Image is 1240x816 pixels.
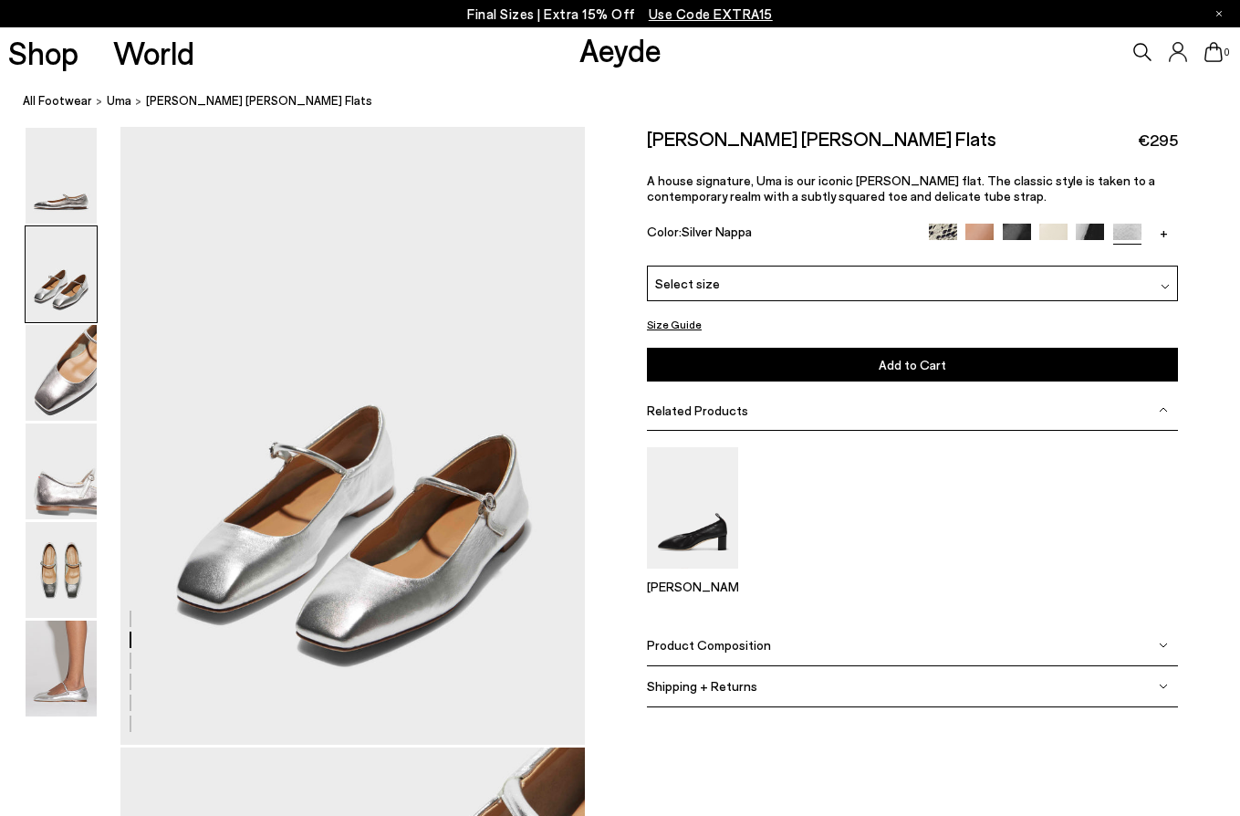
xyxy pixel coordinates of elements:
div: Color: [647,224,912,245]
span: Shipping + Returns [647,678,757,694]
img: Uma Mary-Jane Flats - Image 5 [26,522,97,618]
img: svg%3E [1161,282,1170,291]
button: Add to Cart [647,348,1178,382]
span: Add to Cart [879,357,946,372]
a: All Footwear [23,91,92,110]
img: Uma Mary-Jane Flats - Image 3 [26,325,97,421]
a: Uma [107,91,131,110]
img: svg%3E [1159,641,1168,650]
a: Shop [8,37,78,68]
a: 0 [1204,42,1223,62]
button: Size Guide [647,313,702,336]
a: Aeyde [579,30,662,68]
img: Uma Mary-Jane Flats - Image 4 [26,424,97,519]
span: [PERSON_NAME] [PERSON_NAME] Flats [146,91,372,110]
span: Product Composition [647,637,771,653]
p: [PERSON_NAME] [647,579,738,594]
p: A house signature, Uma is our iconic [PERSON_NAME] flat. The classic style is taken to a contempo... [647,173,1178,204]
a: + [1150,224,1178,240]
img: Uma Mary-Jane Flats - Image 1 [26,128,97,224]
nav: breadcrumb [23,77,1240,127]
img: Uma Mary-Jane Flats - Image 2 [26,226,97,322]
span: 0 [1223,47,1232,58]
a: Narissa Ruched Pumps [PERSON_NAME] [647,556,738,594]
span: Related Products [647,403,748,418]
span: Silver Nappa [682,224,752,239]
img: Narissa Ruched Pumps [647,447,738,569]
p: Final Sizes | Extra 15% Off [467,3,773,26]
h2: [PERSON_NAME] [PERSON_NAME] Flats [647,127,996,150]
img: svg%3E [1159,405,1168,414]
span: Uma [107,93,131,108]
span: Navigate to /collections/ss25-final-sizes [649,5,773,22]
a: World [113,37,194,68]
span: €295 [1138,129,1178,152]
img: Uma Mary-Jane Flats - Image 6 [26,621,97,717]
img: svg%3E [1159,682,1168,691]
span: Select size [655,274,720,293]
